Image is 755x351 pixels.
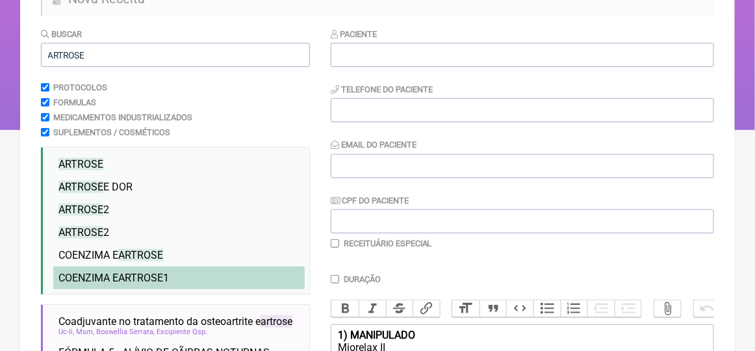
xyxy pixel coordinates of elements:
[58,272,169,284] span: COENZIMA E 1
[58,226,109,239] span: 2
[58,315,292,328] span: Coadjuvante no tratamento da osteoartrite e
[694,300,721,317] button: Undo
[58,249,163,261] span: COENZIMA E
[338,329,415,341] strong: 1) MANIPULADO
[53,112,192,122] label: Medicamentos Industrializados
[386,300,413,317] button: Strikethrough
[53,83,107,92] label: Protocolos
[561,300,588,317] button: Numbers
[452,300,480,317] button: Heading
[344,239,432,248] label: Receituário Especial
[58,181,133,193] span: E DOR
[118,272,163,284] span: ARTROSE
[53,127,170,137] label: Suplementos / Cosméticos
[118,249,163,261] span: ARTROSE
[58,328,74,336] span: Uc-Ii
[58,226,103,239] span: ARTROSE
[261,315,292,328] span: artrose
[53,97,96,107] label: Formulas
[654,300,682,317] button: Attach Files
[506,300,533,317] button: Code
[58,181,103,193] span: ARTROSE
[331,29,377,39] label: Paciente
[58,203,109,216] span: 2
[533,300,561,317] button: Bullets
[331,140,416,149] label: Email do Paciente
[96,328,155,336] span: Boswellia Serrata
[331,84,433,94] label: Telefone do Paciente
[413,300,440,317] button: Link
[58,203,103,216] span: ARTROSE
[41,29,83,39] label: Buscar
[359,300,386,317] button: Italic
[615,300,642,317] button: Increase Level
[41,43,310,67] input: exemplo: emagrecimento, ansiedade
[58,158,103,170] span: ARTROSE
[331,300,359,317] button: Bold
[587,300,615,317] button: Decrease Level
[480,300,507,317] button: Quote
[157,328,207,336] span: Excipiente Qsp
[331,196,409,205] label: CPF do Paciente
[76,328,94,336] span: Msm
[344,274,381,284] label: Duração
